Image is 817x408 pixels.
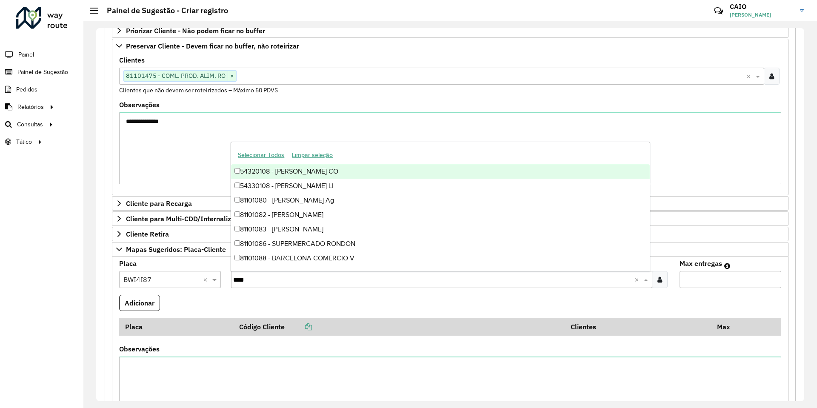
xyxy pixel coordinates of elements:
th: Código Cliente [234,318,565,336]
div: 81101088 - BARCELONA COMERCIO V [231,251,649,265]
em: Máximo de clientes que serão colocados na mesma rota com os clientes informados [724,262,730,269]
span: [PERSON_NAME] [730,11,794,19]
small: Clientes que não devem ser roteirizados – Máximo 50 PDVS [119,86,278,94]
label: Max entregas [680,258,722,268]
div: 54320108 - [PERSON_NAME] CO [231,164,649,179]
label: Observações [119,344,160,354]
button: Adicionar [119,295,160,311]
span: Cliente para Recarga [126,200,192,207]
span: Cliente Retira [126,231,169,237]
label: Placa [119,258,137,268]
span: 81101475 - COML. PROD. ALIM. RO [124,71,228,81]
span: Mapas Sugeridos: Placa-Cliente [126,246,226,253]
button: Selecionar Todos [234,148,288,162]
th: Max [711,318,745,336]
button: Limpar seleção [288,148,337,162]
span: Priorizar Cliente - Não podem ficar no buffer [126,27,265,34]
h3: CAIO [730,3,794,11]
div: 81101083 - [PERSON_NAME] [231,222,649,237]
a: Contato Rápido [709,2,728,20]
span: Consultas [17,120,43,129]
a: Mapas Sugeridos: Placa-Cliente [112,242,788,257]
div: 54330108 - [PERSON_NAME] LI [231,179,649,193]
div: 81101086 - SUPERMERCADO RONDON [231,237,649,251]
span: × [228,71,236,81]
a: Copiar [285,322,312,331]
span: Cliente para Multi-CDD/Internalização [126,215,246,222]
span: Preservar Cliente - Devem ficar no buffer, não roteirizar [126,43,299,49]
div: 81101082 - [PERSON_NAME] [231,208,649,222]
a: Cliente Retira [112,227,788,241]
span: Clear all [203,274,210,285]
h2: Painel de Sugestão - Criar registro [98,6,228,15]
th: Clientes [565,318,711,336]
div: 81101089 - IRMAOS IAROSSI LTDA [231,265,649,280]
span: Clear all [746,71,754,81]
ng-dropdown-panel: Options list [231,142,650,271]
th: Placa [119,318,234,336]
label: Observações [119,100,160,110]
span: Painel de Sugestão [17,68,68,77]
a: Priorizar Cliente - Não podem ficar no buffer [112,23,788,38]
span: Clear all [634,274,642,285]
div: Preservar Cliente - Devem ficar no buffer, não roteirizar [112,53,788,195]
span: Relatórios [17,103,44,111]
label: Clientes [119,55,145,65]
span: Tático [16,137,32,146]
span: Painel [18,50,34,59]
span: Pedidos [16,85,37,94]
a: Cliente para Recarga [112,196,788,211]
div: 81101080 - [PERSON_NAME] Ag [231,193,649,208]
a: Preservar Cliente - Devem ficar no buffer, não roteirizar [112,39,788,53]
a: Cliente para Multi-CDD/Internalização [112,211,788,226]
